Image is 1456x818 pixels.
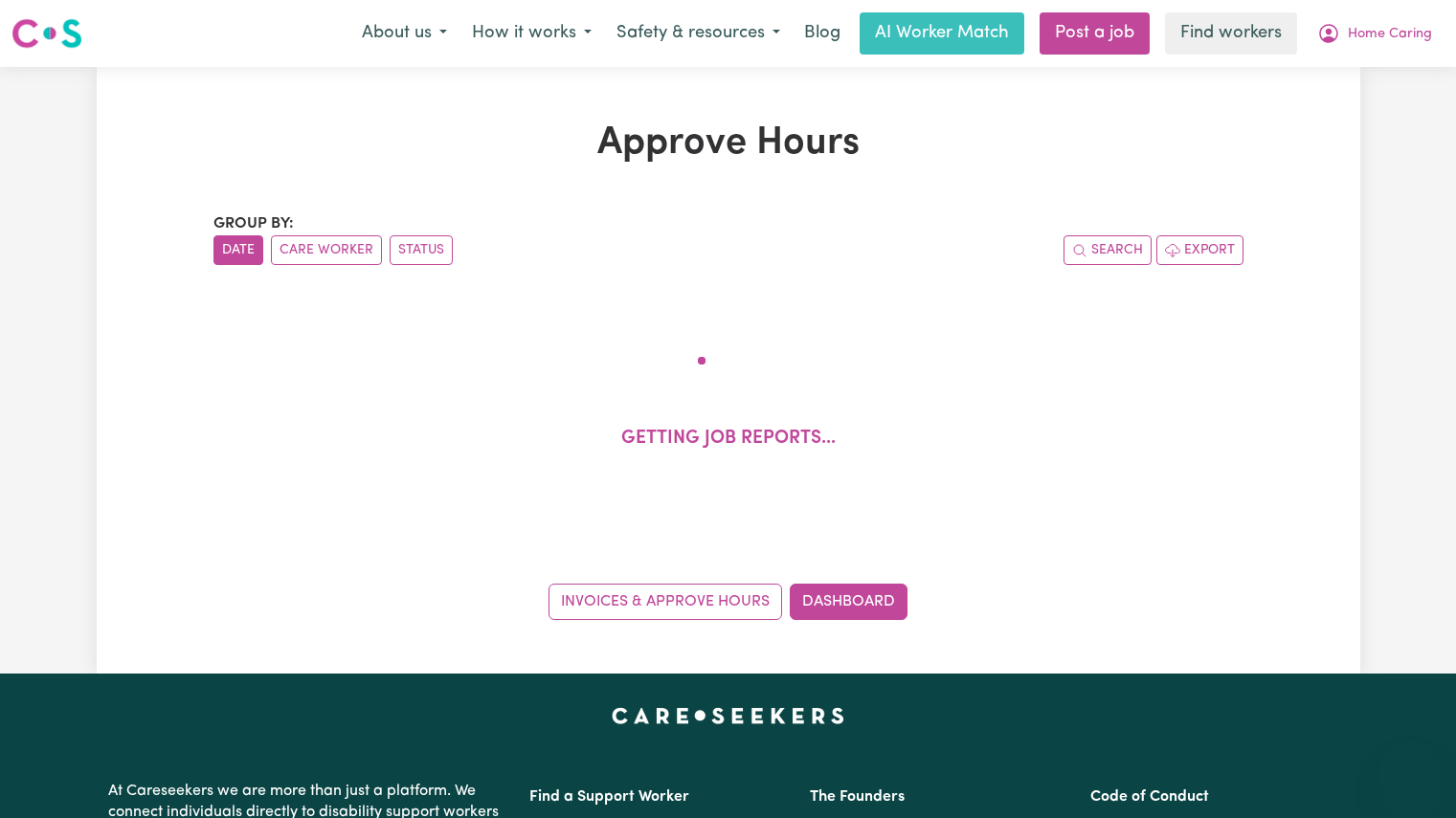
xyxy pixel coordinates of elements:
[549,584,782,620] a: Invoices & Approve Hours
[1305,13,1445,54] button: My Account
[1165,12,1297,55] a: Find workers
[810,789,905,805] a: The Founders
[213,121,1243,166] h1: Approve Hours
[390,235,453,265] button: sort invoices by paid status
[213,216,294,232] span: Group by:
[1348,24,1432,45] span: Home Caring
[271,235,382,265] button: sort invoices by care worker
[213,235,263,265] button: sort invoices by date
[1064,235,1152,265] button: Search
[790,584,907,620] a: Dashboard
[860,12,1024,55] a: AI Worker Match
[349,13,459,54] button: About us
[1379,741,1441,803] iframe: Button to launch messaging window
[1090,789,1209,805] a: Code of Conduct
[529,789,689,805] a: Find a Support Worker
[793,12,852,55] a: Blog
[1040,12,1150,55] a: Post a job
[621,426,836,453] p: Getting job reports...
[11,11,82,55] a: Careseekers logo
[1156,235,1243,265] button: Export
[604,13,793,54] button: Safety & resources
[612,708,844,723] a: Careseekers home page
[11,16,82,51] img: Careseekers logo
[459,13,604,54] button: How it works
